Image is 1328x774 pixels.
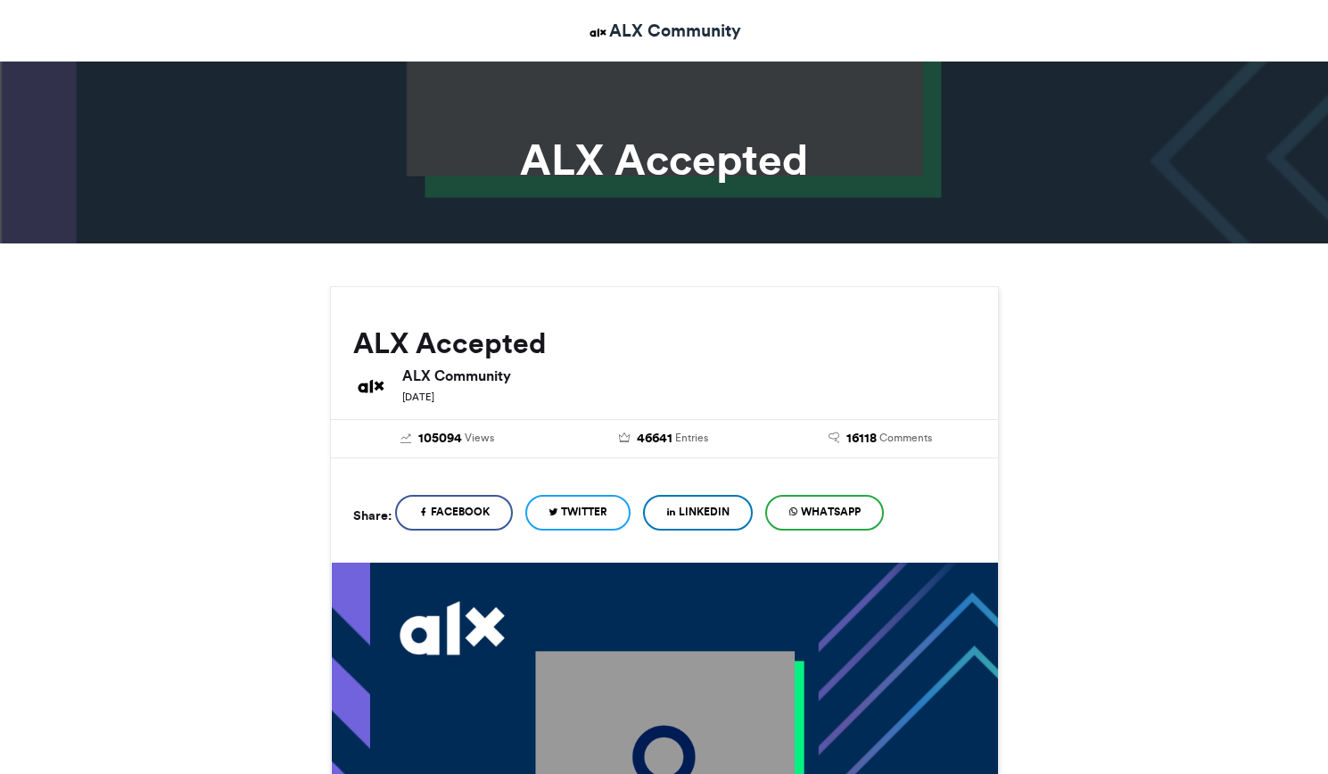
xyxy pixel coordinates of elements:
[679,504,730,520] span: LinkedIn
[879,430,932,446] span: Comments
[402,391,434,403] small: [DATE]
[561,504,607,520] span: Twitter
[402,368,976,383] h6: ALX Community
[637,429,672,449] span: 46641
[353,429,543,449] a: 105094 Views
[418,429,462,449] span: 105094
[643,495,753,531] a: LinkedIn
[801,504,861,520] span: WhatsApp
[587,21,609,44] img: ALX Community
[846,429,877,449] span: 16118
[465,430,494,446] span: Views
[395,495,513,531] a: Facebook
[765,495,884,531] a: WhatsApp
[587,18,741,44] a: ALX Community
[353,368,389,404] img: ALX Community
[431,504,490,520] span: Facebook
[353,327,976,359] h2: ALX Accepted
[675,430,708,446] span: Entries
[525,495,631,531] a: Twitter
[353,504,392,527] h5: Share:
[786,429,976,449] a: 16118 Comments
[569,429,759,449] a: 46641 Entries
[169,138,1159,181] h1: ALX Accepted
